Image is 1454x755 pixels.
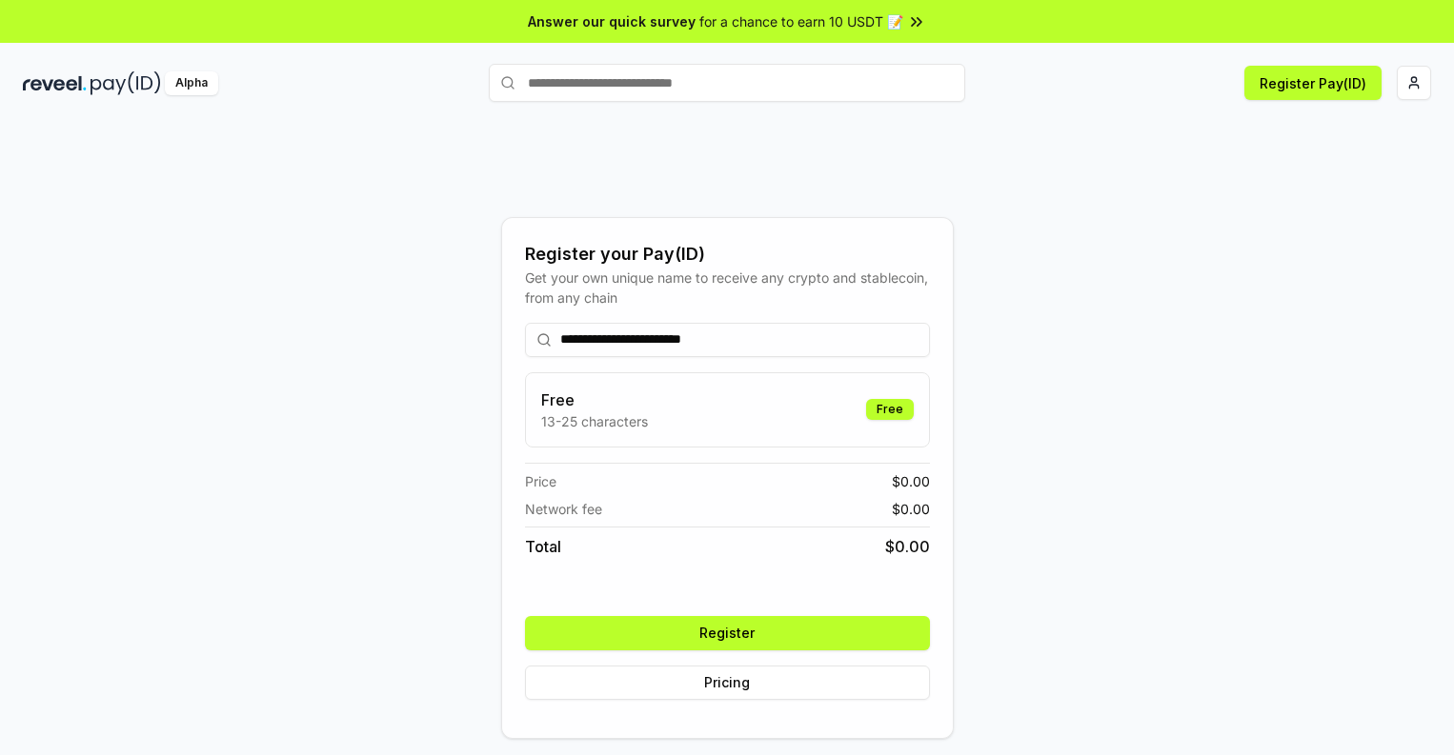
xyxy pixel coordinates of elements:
[525,535,561,558] span: Total
[23,71,87,95] img: reveel_dark
[528,11,696,31] span: Answer our quick survey
[699,11,903,31] span: for a chance to earn 10 USDT 📝
[885,535,930,558] span: $ 0.00
[1244,66,1382,100] button: Register Pay(ID)
[892,471,930,491] span: $ 0.00
[892,499,930,519] span: $ 0.00
[525,241,930,268] div: Register your Pay(ID)
[525,499,602,519] span: Network fee
[525,616,930,650] button: Register
[165,71,218,95] div: Alpha
[525,666,930,700] button: Pricing
[541,388,648,411] h3: Free
[91,71,161,95] img: pay_id
[525,471,556,491] span: Price
[866,399,914,420] div: Free
[525,268,930,308] div: Get your own unique name to receive any crypto and stablecoin, from any chain
[541,411,648,431] p: 13-25 characters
